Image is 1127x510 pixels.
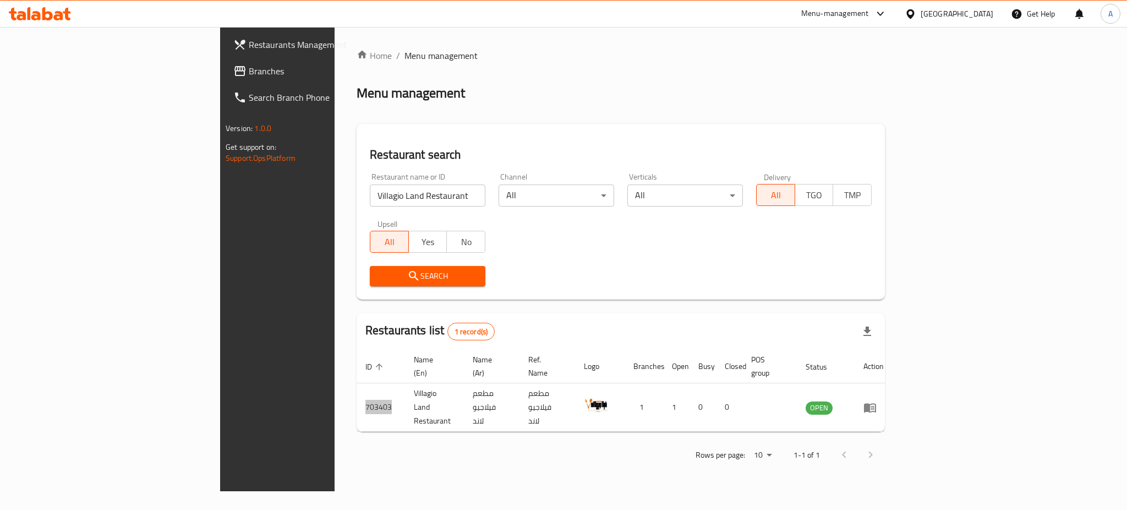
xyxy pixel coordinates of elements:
[249,64,400,78] span: Branches
[370,185,485,207] input: Search for restaurant name or ID..
[800,187,829,203] span: TGO
[413,234,443,250] span: Yes
[446,231,485,253] button: No
[806,402,833,414] span: OPEN
[404,49,478,62] span: Menu management
[794,448,820,462] p: 1-1 of 1
[448,327,495,337] span: 1 record(s)
[357,350,893,432] table: enhanced table
[833,184,872,206] button: TMP
[751,353,784,379] span: POS group
[690,383,716,432] td: 0
[365,360,386,373] span: ID
[625,383,663,432] td: 1
[447,323,495,340] div: Total records count
[378,220,398,227] label: Upsell
[806,360,841,373] span: Status
[716,383,742,432] td: 0
[806,402,833,415] div: OPEN
[408,231,447,253] button: Yes
[370,147,872,163] h2: Restaurant search
[451,234,481,250] span: No
[226,151,296,165] a: Support.OpsPlatform
[357,49,885,62] nav: breadcrumb
[379,269,477,283] span: Search
[528,353,562,379] span: Ref. Name
[663,350,690,383] th: Open
[464,383,519,432] td: مطعم فيلاجيو لاند
[499,185,614,207] div: All
[249,38,400,51] span: Restaurants Management
[838,187,867,203] span: TMP
[764,173,791,181] label: Delivery
[575,350,625,383] th: Logo
[716,350,742,383] th: Closed
[584,392,611,419] img: Villagio Land Restaurant
[414,353,451,379] span: Name (En)
[855,350,893,383] th: Action
[375,234,404,250] span: All
[249,91,400,104] span: Search Branch Phone
[225,58,408,84] a: Branches
[370,266,485,286] button: Search
[405,383,464,432] td: Villagio Land Restaurant
[854,318,880,345] div: Export file
[519,383,575,432] td: مطعم فيلاجيو لاند
[625,350,663,383] th: Branches
[225,31,408,58] a: Restaurants Management
[365,322,495,340] h2: Restaurants list
[254,121,271,135] span: 1.0.0
[1108,8,1113,20] span: A
[749,447,776,464] div: Rows per page:
[357,84,465,102] h2: Menu management
[663,383,690,432] td: 1
[370,231,409,253] button: All
[795,184,834,206] button: TGO
[627,185,743,207] div: All
[921,8,993,20] div: [GEOGRAPHIC_DATA]
[761,187,791,203] span: All
[801,7,869,20] div: Menu-management
[690,350,716,383] th: Busy
[696,448,745,462] p: Rows per page:
[226,140,276,154] span: Get support on:
[756,184,795,206] button: All
[225,84,408,111] a: Search Branch Phone
[226,121,253,135] span: Version:
[473,353,506,379] span: Name (Ar)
